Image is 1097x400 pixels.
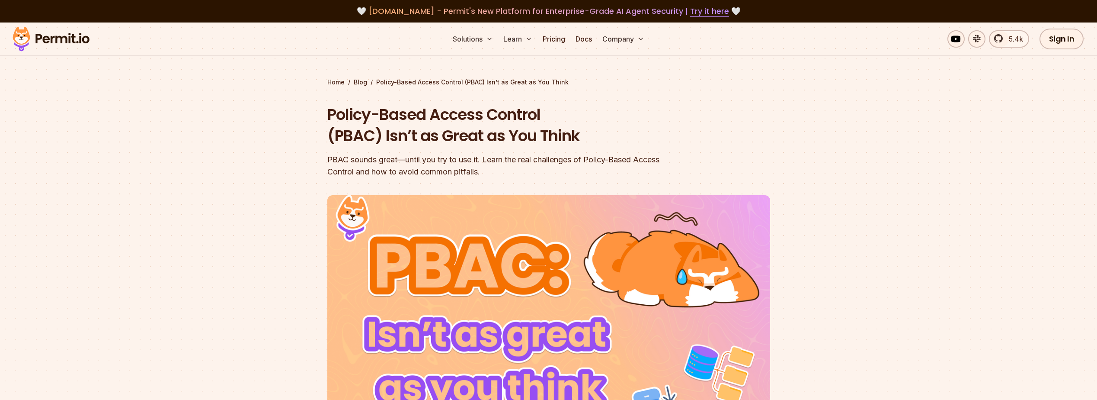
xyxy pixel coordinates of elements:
[572,30,595,48] a: Docs
[327,78,345,87] a: Home
[989,30,1029,48] a: 5.4k
[368,6,729,16] span: [DOMAIN_NAME] - Permit's New Platform for Enterprise-Grade AI Agent Security |
[327,104,659,147] h1: Policy-Based Access Control (PBAC) Isn’t as Great as You Think
[690,6,729,17] a: Try it here
[539,30,569,48] a: Pricing
[354,78,367,87] a: Blog
[21,5,1076,17] div: 🤍 🤍
[449,30,496,48] button: Solutions
[1039,29,1084,49] a: Sign In
[500,30,536,48] button: Learn
[327,78,770,87] div: / /
[1004,34,1023,44] span: 5.4k
[9,24,93,54] img: Permit logo
[327,154,659,178] div: PBAC sounds great—until you try to use it. Learn the real challenges of Policy-Based Access Contr...
[599,30,648,48] button: Company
